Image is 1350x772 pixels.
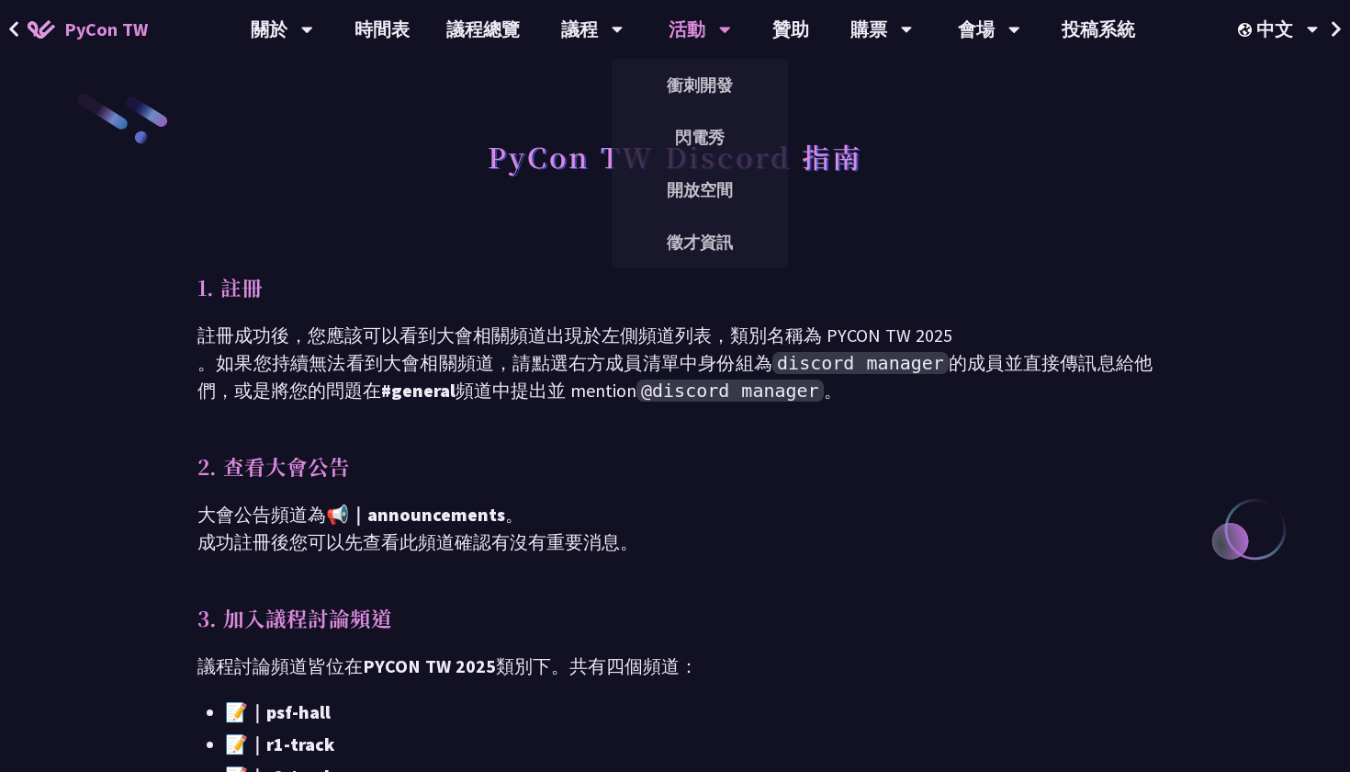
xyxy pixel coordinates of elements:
[381,379,456,402] span: #general
[225,700,331,723] span: 📝｜psf-hall
[9,6,166,52] a: PyCon TW
[197,602,1153,634] p: 3. 加入議程討論頻道
[197,501,1153,556] p: 大會公告頻道為 。 成功註冊後您可以先查看此頻道確認有沒有重要消息。
[612,168,788,211] a: 開放空間
[612,63,788,107] a: 衝刺開發
[197,322,1153,404] p: 註冊成功後，您應該可以看到大會相關頻道出現於左側頻道列表，類別名稱為 PYCON TW 2025 。如果您持續無法看到大會相關頻道，請點選右方成員清單中身份組為 的成員並直接傳訊息給他們，或是將...
[363,654,496,677] span: PYCON TW 2025
[772,352,949,374] span: discord manager
[612,116,788,159] a: 閃電秀
[488,129,862,184] h1: PyCon TW Discord 指南
[1238,23,1256,37] img: Locale Icon
[612,221,788,264] a: 徵才資訊
[197,271,1153,303] p: 1. 註冊
[64,16,148,43] span: PyCon TW
[326,503,505,526] span: 📢｜announcements
[636,380,824,402] span: @discord manager
[225,732,334,755] span: 📝｜r1-track
[197,450,1153,482] p: 2. 查看大會公告
[197,653,1153,680] p: 議程討論頻道皆位在 類別下。共有四個頻道：
[28,20,55,39] img: Home icon of PyCon TW 2025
